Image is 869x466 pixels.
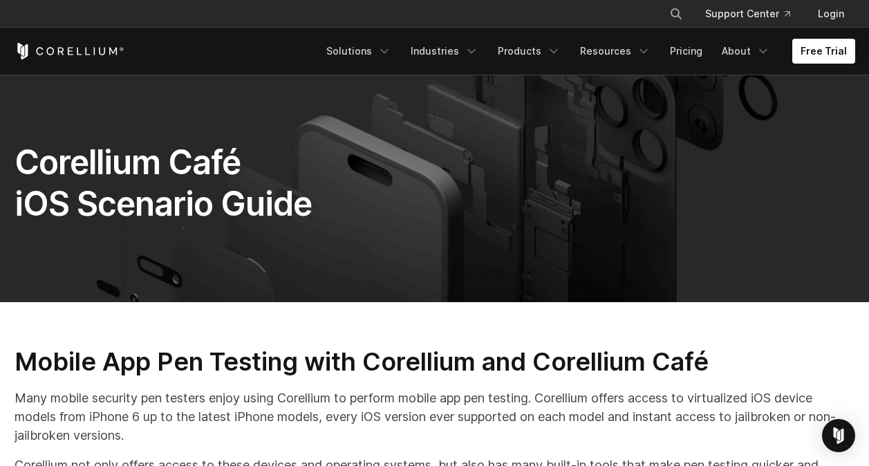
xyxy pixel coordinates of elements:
p: Many mobile security pen testers enjoy using Corellium to perform mobile app pen testing. Corelli... [15,389,855,445]
h2: Mobile App Pen Testing with Corellium and Corellium Café [15,346,855,378]
a: Pricing [662,39,711,64]
a: Corellium Home [15,43,124,59]
a: Login [807,1,855,26]
a: About [713,39,778,64]
a: Solutions [318,39,400,64]
a: Free Trial [792,39,855,64]
a: Support Center [694,1,801,26]
div: Open Intercom Messenger [822,419,855,452]
a: Products [489,39,569,64]
a: Industries [402,39,487,64]
span: Corellium Café iOS Scenario Guide [15,142,312,224]
div: Navigation Menu [318,39,855,64]
button: Search [664,1,689,26]
a: Resources [572,39,659,64]
div: Navigation Menu [653,1,855,26]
